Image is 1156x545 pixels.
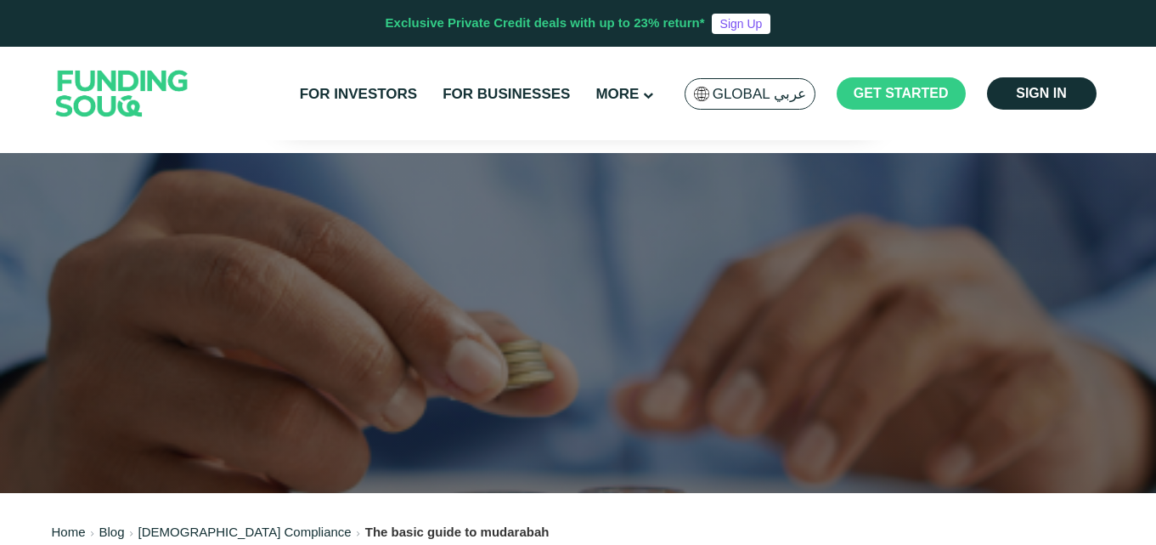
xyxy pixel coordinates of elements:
[854,86,949,100] span: Get started
[712,14,771,34] a: Sign Up
[99,525,125,539] a: Blog
[52,525,86,539] a: Home
[713,84,806,104] span: Global عربي
[39,50,206,136] img: Logo
[1016,86,1067,100] span: Sign in
[365,523,550,542] div: The basic guide to mudarabah
[694,87,709,101] img: SA Flag
[987,77,1097,110] a: Sign in
[595,86,639,102] span: More
[296,80,422,108] a: For Investors
[386,14,705,33] div: Exclusive Private Credit deals with up to 23% return*
[438,80,574,108] a: For Businesses
[138,525,352,539] a: [DEMOGRAPHIC_DATA] Compliance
